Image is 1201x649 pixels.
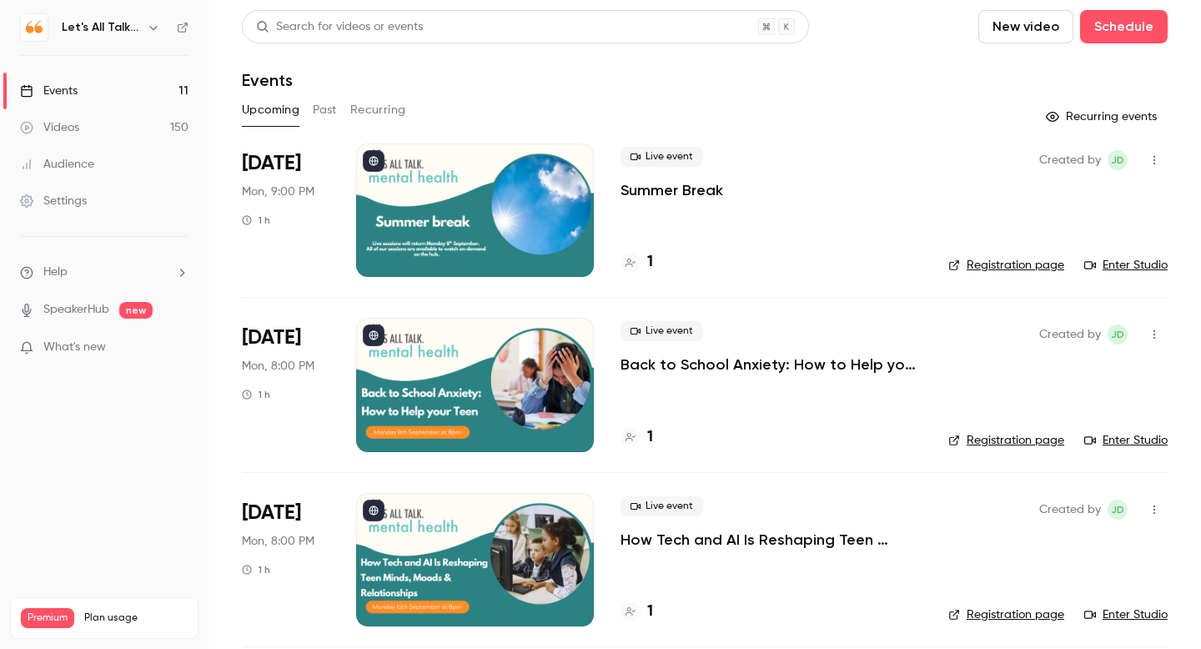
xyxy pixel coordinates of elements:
[242,70,293,90] h1: Events
[978,10,1073,43] button: New video
[20,193,87,209] div: Settings
[256,18,423,36] div: Search for videos or events
[84,611,188,625] span: Plan usage
[313,97,337,123] button: Past
[242,184,314,200] span: Mon, 9:00 PM
[1084,606,1168,623] a: Enter Studio
[242,214,270,227] div: 1 h
[1039,150,1101,170] span: Created by
[119,302,153,319] span: new
[1039,500,1101,520] span: Created by
[242,324,301,351] span: [DATE]
[1111,500,1124,520] span: JD
[1108,324,1128,345] span: Jenni Dunn
[1080,10,1168,43] button: Schedule
[1108,500,1128,520] span: Jenni Dunn
[62,19,140,36] h6: Let's All Talk Mental Health
[1111,324,1124,345] span: JD
[948,257,1064,274] a: Registration page
[43,339,106,356] span: What's new
[43,301,109,319] a: SpeakerHub
[647,426,653,449] h4: 1
[43,264,68,281] span: Help
[242,97,299,123] button: Upcoming
[242,150,301,177] span: [DATE]
[1084,257,1168,274] a: Enter Studio
[242,388,270,401] div: 1 h
[621,321,703,341] span: Live event
[1108,150,1128,170] span: Jenni Dunn
[621,147,703,167] span: Live event
[242,358,314,375] span: Mon, 8:00 PM
[1039,324,1101,345] span: Created by
[20,83,78,99] div: Events
[21,14,48,41] img: Let's All Talk Mental Health
[621,180,723,200] a: Summer Break
[20,156,94,173] div: Audience
[621,251,653,274] a: 1
[168,340,188,355] iframe: Noticeable Trigger
[621,426,653,449] a: 1
[20,264,188,281] li: help-dropdown-opener
[1038,103,1168,130] button: Recurring events
[647,601,653,623] h4: 1
[948,606,1064,623] a: Registration page
[242,500,301,526] span: [DATE]
[242,318,329,451] div: Sep 8 Mon, 8:00 PM (Europe/London)
[20,119,79,136] div: Videos
[647,251,653,274] h4: 1
[242,143,329,277] div: Sep 1 Mon, 9:00 PM (Europe/London)
[242,533,314,550] span: Mon, 8:00 PM
[1111,150,1124,170] span: JD
[621,496,703,516] span: Live event
[621,530,922,550] a: How Tech and AI Is Reshaping Teen Minds, Moods & Relationships
[242,563,270,576] div: 1 h
[621,355,922,375] a: Back to School Anxiety: How to Help your Teen
[21,608,74,628] span: Premium
[621,601,653,623] a: 1
[350,97,406,123] button: Recurring
[1084,432,1168,449] a: Enter Studio
[242,493,329,626] div: Sep 15 Mon, 8:00 PM (Europe/London)
[948,432,1064,449] a: Registration page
